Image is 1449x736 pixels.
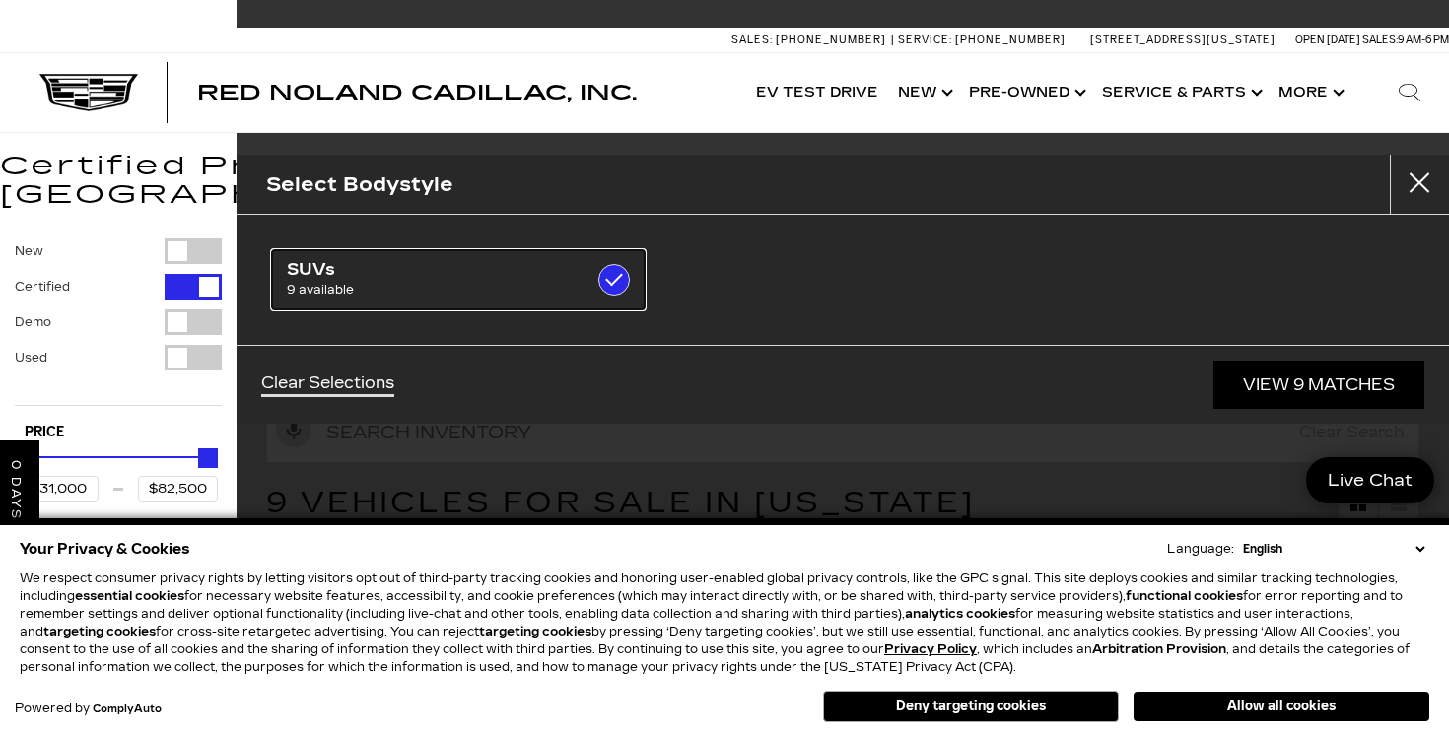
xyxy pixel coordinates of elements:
[15,348,47,368] label: Used
[15,312,51,332] label: Demo
[1318,469,1422,492] span: Live Chat
[823,691,1119,722] button: Deny targeting cookies
[15,241,43,261] label: New
[197,81,637,104] span: Red Noland Cadillac, Inc.
[15,238,222,405] div: Filter by Vehicle Type
[19,476,99,502] input: Minimum
[75,589,184,603] strong: essential cookies
[93,703,162,715] a: ComplyAuto
[1238,540,1429,558] select: Language Select
[898,33,952,46] span: Service:
[955,33,1066,46] span: [PHONE_NUMBER]
[1398,33,1449,46] span: 9 AM-6 PM
[15,703,162,715] div: Powered by
[959,53,1092,132] a: Pre-Owned
[731,33,773,46] span: Sales:
[1213,361,1424,409] a: View 9 Matches
[884,642,977,656] u: Privacy Policy
[261,373,394,397] a: Clear Selections
[198,448,218,468] div: Maximum Price
[731,34,891,45] a: Sales: [PHONE_NUMBER]
[287,280,579,300] span: 9 available
[39,74,138,111] img: Cadillac Dark Logo with Cadillac White Text
[1134,692,1429,721] button: Allow all cookies
[19,441,218,502] div: Price
[20,569,1429,676] p: We respect consumer privacy rights by letting visitors opt out of third-party tracking cookies an...
[20,535,190,563] span: Your Privacy & Cookies
[776,33,886,46] span: [PHONE_NUMBER]
[271,249,646,310] a: SUVs9 available
[1126,589,1243,603] strong: functional cookies
[1090,33,1276,46] a: [STREET_ADDRESS][US_STATE]
[1269,53,1350,132] button: More
[1167,543,1234,555] div: Language:
[1295,33,1360,46] span: Open [DATE]
[287,260,579,280] span: SUVs
[138,476,218,502] input: Maximum
[25,424,212,441] h5: Price
[1362,33,1398,46] span: Sales:
[888,53,959,132] a: New
[1390,155,1449,214] button: Close
[1092,53,1269,132] a: Service & Parts
[746,53,888,132] a: EV Test Drive
[1092,642,1226,656] strong: Arbitration Provision
[1306,457,1434,503] a: Live Chat
[479,625,591,638] strong: targeting cookies
[15,277,70,297] label: Certified
[266,168,453,201] h2: Select Bodystyle
[197,83,637,102] a: Red Noland Cadillac, Inc.
[43,625,156,638] strong: targeting cookies
[891,34,1070,45] a: Service: [PHONE_NUMBER]
[1370,53,1449,132] div: Search
[905,607,1015,621] strong: analytics cookies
